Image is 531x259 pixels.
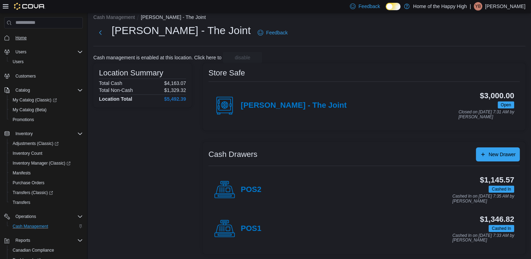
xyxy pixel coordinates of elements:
[10,106,83,114] span: My Catalog (Beta)
[10,149,45,158] a: Inventory Count
[13,212,83,221] span: Operations
[13,86,83,94] span: Catalog
[475,2,481,11] span: YB
[13,129,83,138] span: Inventory
[13,151,42,156] span: Inventory Count
[93,14,525,22] nav: An example of EuiBreadcrumbs
[452,233,514,243] p: Cashed In on [DATE] 7:33 AM by [PERSON_NAME]
[10,96,83,104] span: My Catalog (Classic)
[10,222,51,231] a: Cash Management
[255,26,290,40] a: Feedback
[1,212,86,221] button: Operations
[13,33,83,42] span: Home
[13,190,53,195] span: Transfers (Classic)
[13,86,33,94] button: Catalog
[93,14,135,20] button: Cash Management
[208,69,245,77] h3: Store Safe
[7,188,86,198] a: Transfers (Classic)
[99,69,163,77] h3: Location Summary
[10,198,83,207] span: Transfers
[13,97,57,103] span: My Catalog (Classic)
[13,129,35,138] button: Inventory
[10,188,56,197] a: Transfers (Classic)
[10,179,47,187] a: Purchase Orders
[15,49,26,55] span: Users
[13,34,29,42] a: Home
[266,29,287,36] span: Feedback
[13,180,45,186] span: Purchase Orders
[10,159,73,167] a: Inventory Manager (Classic)
[13,107,47,113] span: My Catalog (Beta)
[480,176,514,184] h3: $1,145.57
[15,35,27,41] span: Home
[7,148,86,158] button: Inventory Count
[10,139,83,148] span: Adjustments (Classic)
[7,105,86,115] button: My Catalog (Beta)
[10,159,83,167] span: Inventory Manager (Classic)
[358,3,380,10] span: Feedback
[13,236,33,245] button: Reports
[10,96,60,104] a: My Catalog (Classic)
[164,96,186,102] h4: $5,492.39
[7,158,86,168] a: Inventory Manager (Classic)
[208,150,257,159] h3: Cash Drawers
[7,178,86,188] button: Purchase Orders
[10,222,83,231] span: Cash Management
[13,247,54,253] span: Canadian Compliance
[10,139,61,148] a: Adjustments (Classic)
[99,80,122,86] h6: Total Cash
[13,212,39,221] button: Operations
[7,198,86,207] button: Transfers
[10,246,83,254] span: Canadian Compliance
[13,117,34,122] span: Promotions
[10,115,37,124] a: Promotions
[7,245,86,255] button: Canadian Compliance
[1,235,86,245] button: Reports
[470,2,471,11] p: |
[13,160,71,166] span: Inventory Manager (Classic)
[7,57,86,67] button: Users
[413,2,467,11] p: Home of the Happy High
[10,149,83,158] span: Inventory Count
[93,55,221,60] p: Cash management is enabled at this location. Click here to
[10,246,57,254] a: Canadian Compliance
[241,101,347,110] h4: [PERSON_NAME] - The Joint
[7,95,86,105] a: My Catalog (Classic)
[13,72,83,80] span: Customers
[13,236,83,245] span: Reports
[10,169,33,177] a: Manifests
[15,238,30,243] span: Reports
[492,225,511,232] span: Cashed In
[10,188,83,197] span: Transfers (Classic)
[13,48,83,56] span: Users
[15,131,33,137] span: Inventory
[10,58,83,66] span: Users
[13,224,48,229] span: Cash Management
[452,194,514,204] p: Cashed In on [DATE] 7:35 AM by [PERSON_NAME]
[458,110,514,119] p: Closed on [DATE] 7:31 AM by [PERSON_NAME]
[7,168,86,178] button: Manifests
[1,47,86,57] button: Users
[13,48,29,56] button: Users
[10,106,49,114] a: My Catalog (Beta)
[480,215,514,224] h3: $1,346.82
[15,73,36,79] span: Customers
[164,80,186,86] p: $4,163.07
[241,185,261,194] h4: POS2
[15,214,36,219] span: Operations
[141,14,206,20] button: [PERSON_NAME] - The Joint
[99,87,133,93] h6: Total Non-Cash
[476,147,520,161] button: New Drawer
[235,54,250,61] span: disable
[474,2,482,11] div: Yuli Berdychevskiy
[7,115,86,125] button: Promotions
[223,52,262,63] button: disable
[489,186,514,193] span: Cashed In
[485,2,525,11] p: [PERSON_NAME]
[480,92,514,100] h3: $3,000.00
[10,115,83,124] span: Promotions
[1,33,86,43] button: Home
[489,225,514,232] span: Cashed In
[112,24,251,38] h1: [PERSON_NAME] - The Joint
